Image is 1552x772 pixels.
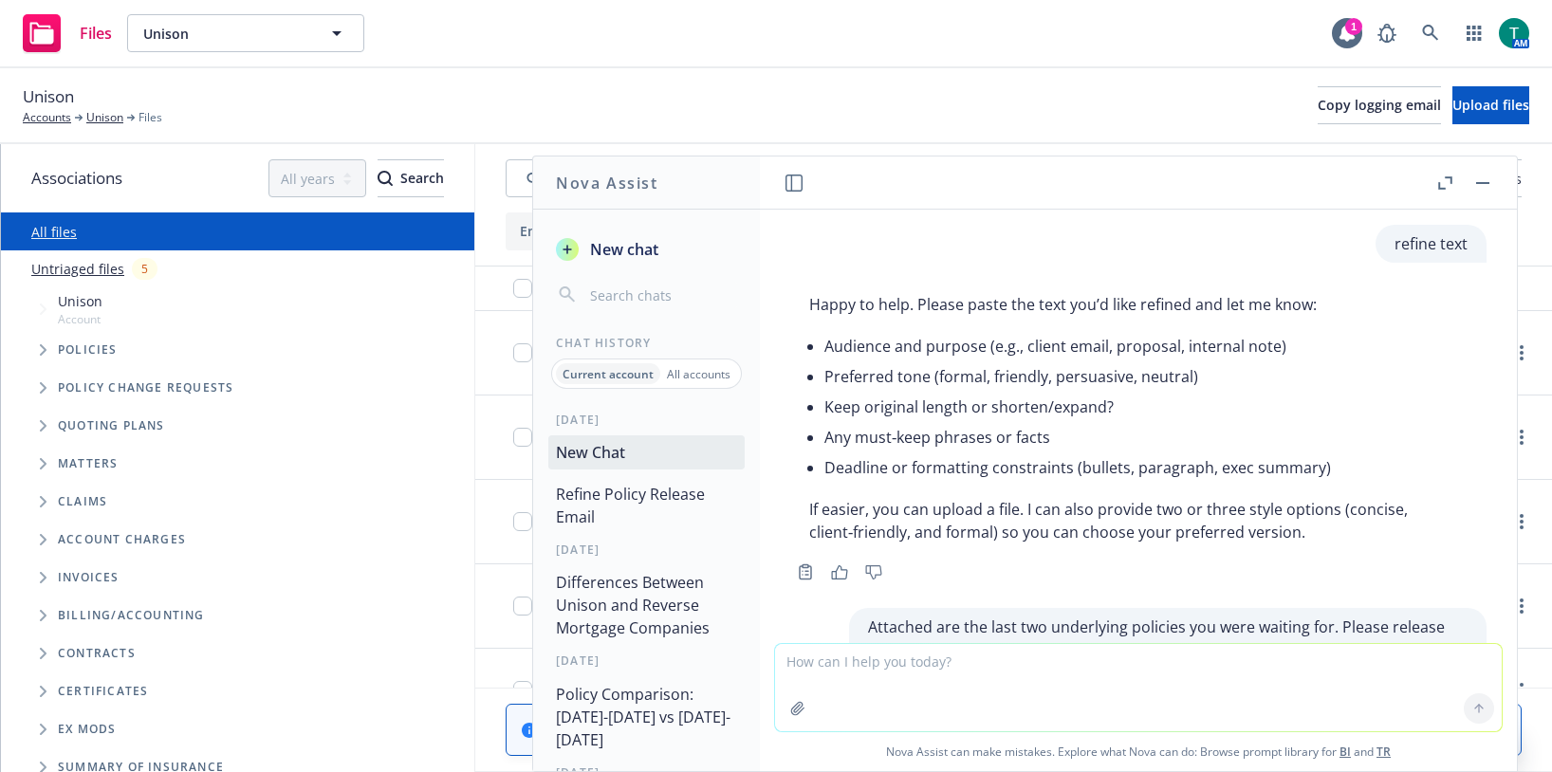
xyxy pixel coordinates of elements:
button: New Chat [548,435,745,469]
p: refine text [1395,232,1468,255]
a: Switch app [1455,14,1493,52]
span: Quoting plans [58,420,165,432]
p: If easier, you can upload a file. I can also provide two or three style options (concise, client‑... [809,498,1468,543]
span: Policies [58,344,118,356]
a: Report a Bug [1368,14,1406,52]
span: Account [58,311,102,327]
input: Toggle Row Selected [513,681,532,700]
span: Files [139,109,162,126]
img: photo [1499,18,1529,48]
button: Copy logging email [1318,86,1441,124]
li: Audience and purpose (e.g., client email, proposal, internal note) [824,331,1468,361]
span: Account charges [58,534,186,545]
svg: Copy to clipboard [797,563,814,580]
li: Preferred tone (formal, friendly, persuasive, neutral) [824,361,1468,392]
div: [DATE] [533,653,760,669]
svg: Search [378,171,393,186]
a: more [1510,679,1533,702]
li: Keep original length or shorten/expand? [824,392,1468,422]
input: Search by keyword... [506,159,785,197]
p: Happy to help. Please paste the text you’d like refined and let me know: [809,293,1468,316]
p: Current account [563,366,654,382]
button: Upload files [1452,86,1529,124]
span: Billing/Accounting [58,610,205,621]
span: Files [80,26,112,41]
input: Toggle Row Selected [513,597,532,616]
h1: Nova Assist [556,172,658,194]
button: Thumbs down [859,559,889,585]
input: Toggle Row Selected [513,512,532,531]
span: Contracts [58,648,136,659]
span: Ex Mods [58,724,116,735]
a: more [1510,426,1533,449]
p: Attached are the last two underlying policies you were waiting for. Please release your policy as... [868,616,1468,661]
div: Chat History [533,335,760,351]
li: Any must‑keep phrases or facts [824,422,1468,452]
button: Email [506,212,609,250]
span: New chat [586,238,658,261]
span: Matters [58,458,118,469]
a: BI [1340,744,1351,760]
span: Policy change requests [58,382,233,394]
span: Invoices [58,572,120,583]
span: Claims [58,496,107,507]
a: more [1510,595,1533,617]
p: All accounts [667,366,730,382]
a: Search [1412,14,1450,52]
input: Toggle Row Selected [513,428,532,447]
button: New chat [548,232,745,267]
a: more [1510,510,1533,533]
span: Associations [31,166,122,191]
div: 5 [132,258,157,280]
input: Select all [513,279,532,298]
button: SearchSearch [378,159,444,197]
span: Unison [143,24,307,44]
li: Deadline or formatting constraints (bullets, paragraph, exec summary) [824,452,1468,483]
button: Policy Comparison: [DATE]-[DATE] vs [DATE]-[DATE] [548,677,745,757]
div: Tree Example [1,287,474,597]
span: Copy logging email [1318,96,1441,114]
div: Search [378,160,444,196]
span: Nova Assist can make mistakes. Explore what Nova can do: Browse prompt library for and [767,732,1509,771]
a: Untriaged files [31,259,124,279]
span: Certificates [58,686,148,697]
input: Search chats [586,282,737,308]
button: Unison [127,14,364,52]
a: TR [1376,744,1391,760]
button: Refine Policy Release Email [548,477,745,534]
a: Unison [86,109,123,126]
input: Toggle Row Selected [513,343,532,362]
div: 1 [1345,18,1362,35]
a: Accounts [23,109,71,126]
a: All files [31,223,77,241]
button: Differences Between Unison and Reverse Mortgage Companies [548,565,745,645]
span: Unison [58,291,102,311]
div: [DATE] [533,412,760,428]
a: more [1510,341,1533,364]
span: Upload files [1452,96,1529,114]
div: [DATE] [533,542,760,558]
a: Files [15,7,120,60]
span: Unison [23,84,74,109]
